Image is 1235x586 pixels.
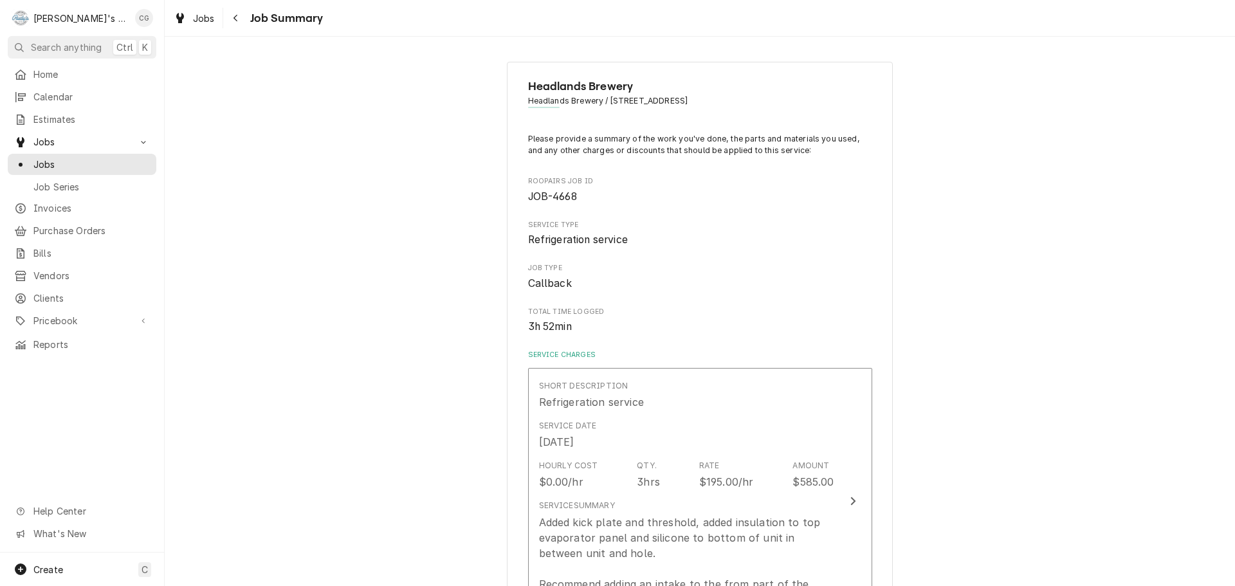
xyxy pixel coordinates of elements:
[539,394,644,410] div: Refrigeration service
[528,176,872,204] div: Roopairs Job ID
[528,189,872,205] span: Roopairs Job ID
[792,474,834,490] div: $585.00
[33,201,150,215] span: Invoices
[33,314,131,327] span: Pricebook
[539,500,615,511] div: Service Summary
[31,41,102,54] span: Search anything
[33,158,150,171] span: Jobs
[539,474,583,490] div: $0.00/hr
[246,10,324,27] span: Job Summary
[528,263,872,291] div: Job Type
[528,190,577,203] span: JOB-4668
[142,41,148,54] span: K
[792,460,829,472] div: Amount
[528,350,872,360] label: Service Charges
[539,460,598,472] div: Hourly Cost
[33,68,150,81] span: Home
[8,265,156,286] a: Vendors
[12,9,30,27] div: Rudy's Commercial Refrigeration's Avatar
[8,154,156,175] a: Jobs
[528,176,872,187] span: Roopairs Job ID
[33,564,63,575] span: Create
[528,320,572,333] span: 3h 52min
[33,90,150,104] span: Calendar
[528,307,872,317] span: Total Time Logged
[8,109,156,130] a: Estimates
[528,319,872,334] span: Total Time Logged
[528,220,872,248] div: Service Type
[8,500,156,522] a: Go to Help Center
[135,9,153,27] div: Christine Gutierrez's Avatar
[528,307,872,334] div: Total Time Logged
[33,135,131,149] span: Jobs
[33,527,149,540] span: What's New
[528,233,628,246] span: Refrigeration service
[33,269,150,282] span: Vendors
[116,41,133,54] span: Ctrl
[637,474,660,490] div: 3hrs
[33,113,150,126] span: Estimates
[539,380,628,392] div: Short Description
[33,504,149,518] span: Help Center
[8,523,156,544] a: Go to What's New
[8,176,156,197] a: Job Series
[539,420,597,432] div: Service Date
[8,197,156,219] a: Invoices
[226,8,246,28] button: Navigate back
[528,95,872,107] span: Address
[528,78,872,117] div: Client Information
[8,86,156,107] a: Calendar
[8,310,156,331] a: Go to Pricebook
[528,133,872,157] p: Please provide a summary of the work you've done, the parts and materials you used, and any other...
[528,220,872,230] span: Service Type
[33,291,150,305] span: Clients
[33,224,150,237] span: Purchase Orders
[12,9,30,27] div: R
[8,220,156,241] a: Purchase Orders
[699,460,720,472] div: Rate
[135,9,153,27] div: CG
[33,12,128,25] div: [PERSON_NAME]'s Commercial Refrigeration
[528,276,872,291] span: Job Type
[8,36,156,59] button: Search anythingCtrlK
[528,263,872,273] span: Job Type
[8,243,156,264] a: Bills
[8,64,156,85] a: Home
[528,232,872,248] span: Service Type
[8,131,156,152] a: Go to Jobs
[637,460,657,472] div: Qty.
[33,338,150,351] span: Reports
[528,277,572,289] span: Callback
[169,8,220,29] a: Jobs
[142,563,148,576] span: C
[193,12,215,25] span: Jobs
[33,246,150,260] span: Bills
[699,474,754,490] div: $195.00/hr
[8,288,156,309] a: Clients
[33,180,150,194] span: Job Series
[539,434,574,450] div: [DATE]
[8,334,156,355] a: Reports
[528,78,872,95] span: Name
